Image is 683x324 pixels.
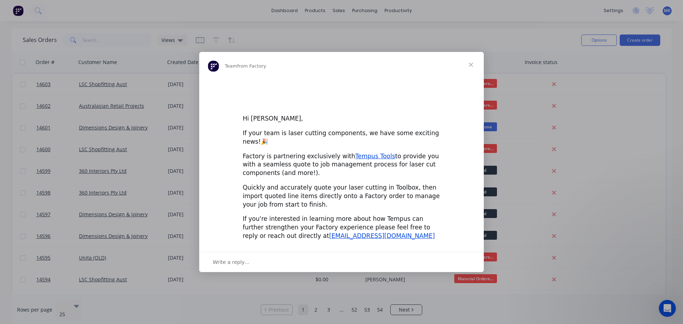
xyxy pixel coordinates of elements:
[225,63,237,69] span: Team
[243,215,440,240] div: If you're interested in learning more about how Tempus can further strengthen your Factory experi...
[458,52,484,78] span: Close
[208,60,219,72] img: Profile image for Team
[243,152,440,177] div: Factory is partnering exclusively with to provide you with a seamless quote to job management pro...
[355,153,395,160] a: Tempus Tools
[213,257,250,267] span: Write a reply…
[329,232,435,239] a: [EMAIL_ADDRESS][DOMAIN_NAME]
[199,252,484,272] div: Open conversation and reply
[243,184,440,209] div: Quickly and accurately quote your laser cutting in Toolbox, then import quoted line items directl...
[243,115,440,123] div: Hi [PERSON_NAME],
[237,63,266,69] span: from Factory
[243,129,440,146] div: If your team is laser cutting components, we have some exciting news!🎉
